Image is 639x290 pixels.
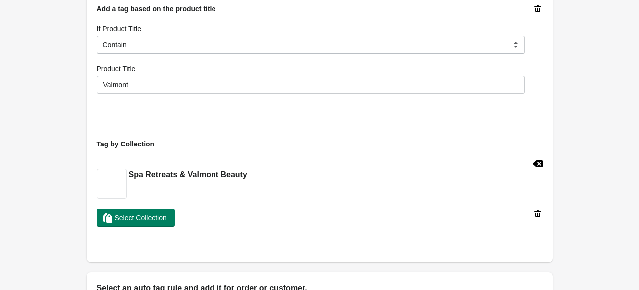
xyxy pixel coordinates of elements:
span: Tag by Collection [97,140,155,148]
label: If Product Title [97,24,141,34]
label: Product Title [97,64,136,74]
span: Select Collection [115,214,167,222]
button: Select Collection [97,209,175,227]
span: Add a tag based on the product title [97,5,216,13]
input: xyz [97,76,525,94]
h2: Spa Retreats & Valmont Beauty [129,169,247,181]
